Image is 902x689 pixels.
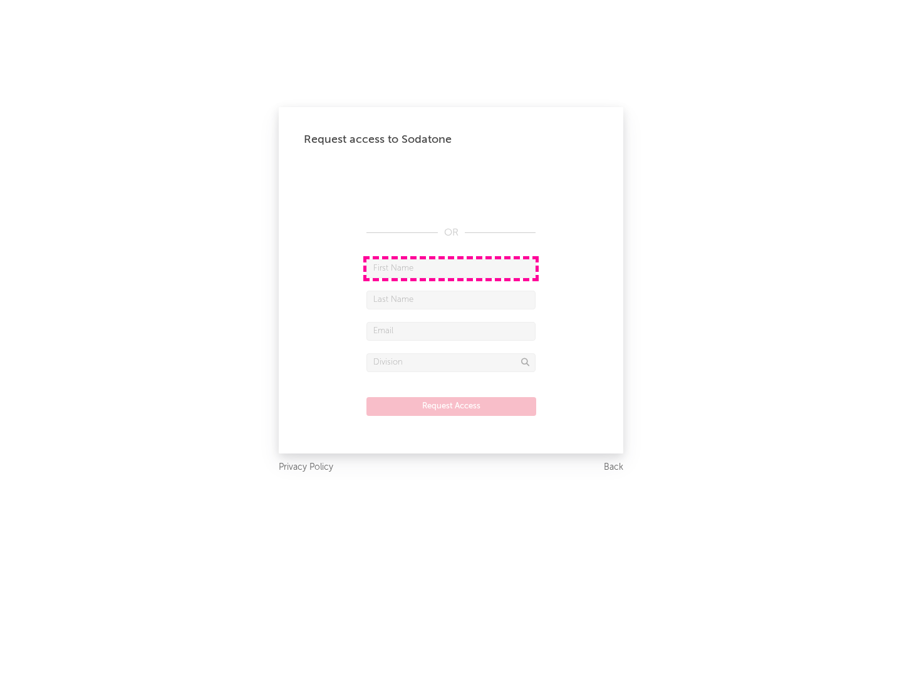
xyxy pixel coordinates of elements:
[366,353,536,372] input: Division
[604,460,623,475] a: Back
[279,460,333,475] a: Privacy Policy
[366,291,536,309] input: Last Name
[366,322,536,341] input: Email
[304,132,598,147] div: Request access to Sodatone
[366,225,536,241] div: OR
[366,259,536,278] input: First Name
[366,397,536,416] button: Request Access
